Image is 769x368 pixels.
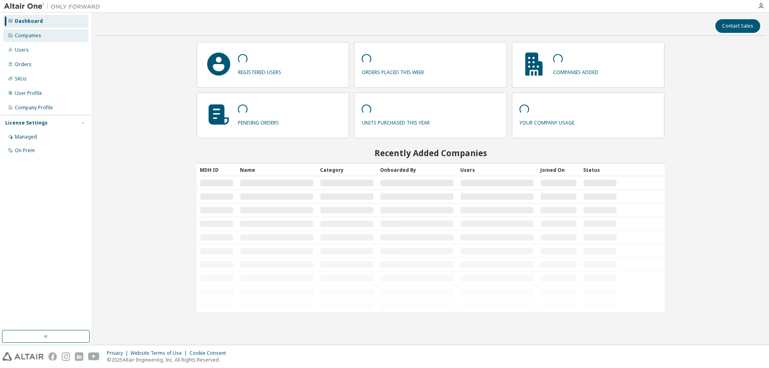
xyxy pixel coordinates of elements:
[197,148,665,158] h2: Recently Added Companies
[200,163,234,176] div: MDH ID
[519,117,574,126] p: your company usage
[238,117,279,126] p: pending orders
[238,66,281,76] p: registered users
[320,163,374,176] div: Category
[15,105,53,111] div: Company Profile
[715,19,760,33] button: Contact Sales
[553,66,598,76] p: companies added
[240,163,314,176] div: Name
[15,18,43,24] div: Dashboard
[15,90,42,97] div: User Profile
[15,134,37,140] div: Managed
[107,356,231,363] p: © 2025 Altair Engineering, Inc. All Rights Reserved.
[75,352,83,361] img: linkedin.svg
[583,163,617,176] div: Status
[540,163,577,176] div: Joined On
[362,117,430,126] p: units purchased this year
[189,350,231,356] div: Cookie Consent
[15,147,35,154] div: On Prem
[62,352,70,361] img: instagram.svg
[460,163,534,176] div: Users
[15,47,29,53] div: Users
[131,350,189,356] div: Website Terms of Use
[362,66,424,76] p: orders placed this week
[48,352,57,361] img: facebook.svg
[15,61,32,68] div: Orders
[5,120,48,126] div: License Settings
[2,352,44,361] img: altair_logo.svg
[15,76,27,82] div: SKUs
[4,2,104,10] img: Altair One
[107,350,131,356] div: Privacy
[380,163,454,176] div: Onboarded By
[15,32,41,39] div: Companies
[88,352,100,361] img: youtube.svg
